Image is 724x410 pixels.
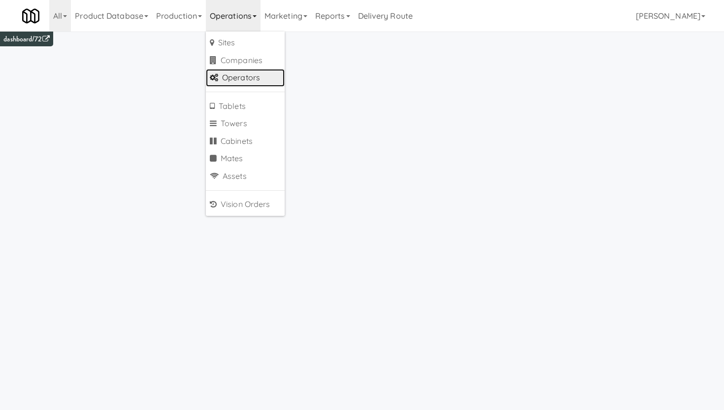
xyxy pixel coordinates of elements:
a: dashboard/72 [3,34,49,44]
a: Mates [206,150,285,168]
a: Tablets [206,98,285,115]
a: Sites [206,34,285,52]
a: Cabinets [206,133,285,150]
img: Micromart [22,7,39,25]
a: Vision Orders [206,196,285,213]
a: Towers [206,115,285,133]
a: Operators [206,69,285,87]
a: Companies [206,52,285,69]
a: Assets [206,168,285,185]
